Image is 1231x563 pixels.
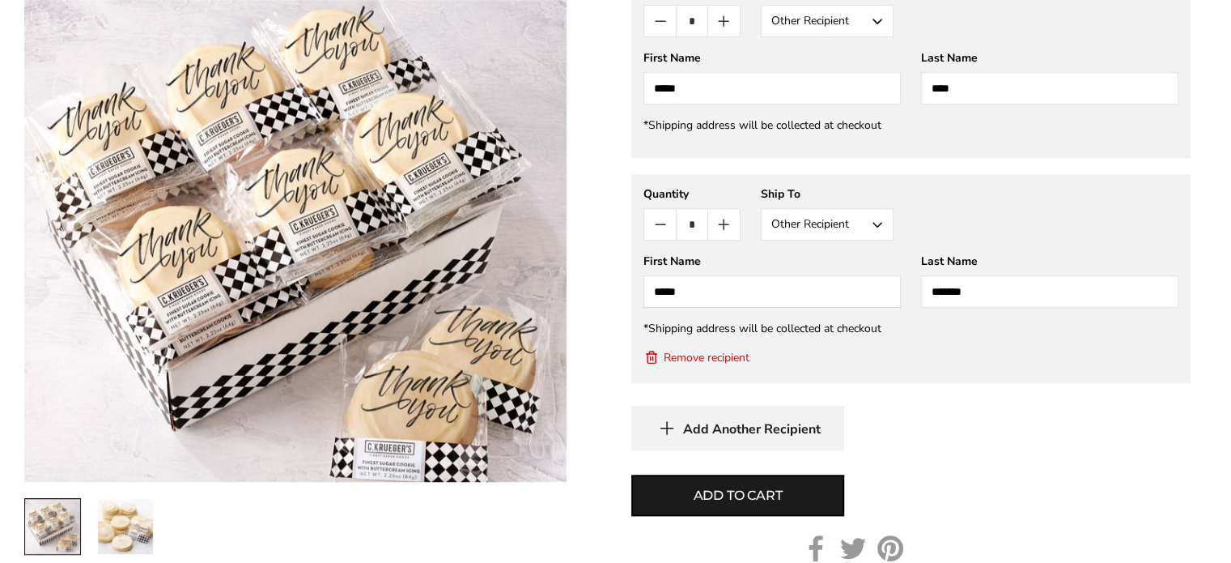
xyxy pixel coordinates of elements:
div: Last Name [921,50,1178,66]
button: Add Another Recipient [631,406,844,450]
input: Quantity [676,6,707,36]
button: Other Recipient [761,208,894,241]
input: Quantity [676,209,707,240]
button: Count minus [644,6,676,36]
div: Last Name [921,254,1178,269]
a: 2 / 2 [97,498,154,555]
button: Remove recipient [643,349,749,365]
a: Facebook [803,535,829,561]
a: Twitter [840,535,866,561]
div: First Name [643,254,901,269]
gfm-form: New recipient [631,174,1191,383]
button: Other Recipient [761,5,894,37]
a: Pinterest [877,535,903,561]
span: Add Another Recipient [683,421,821,437]
div: Quantity [643,186,741,202]
img: Just the Cookies! Thank You Assortment [25,499,80,554]
span: Add to cart [694,486,783,505]
iframe: Sign Up via Text for Offers [13,501,168,550]
button: Count minus [644,209,676,240]
button: Add to cart [631,475,844,516]
input: First Name [643,275,901,308]
input: First Name [643,72,901,104]
a: 1 / 2 [24,498,81,555]
button: Count plus [708,209,740,240]
div: *Shipping address will be collected at checkout [643,321,1178,336]
div: First Name [643,50,901,66]
button: Count plus [708,6,740,36]
div: *Shipping address will be collected at checkout [643,117,1178,133]
img: Just the Cookies! Thank You Assortment [98,499,153,554]
input: Last Name [921,72,1178,104]
input: Last Name [921,275,1178,308]
div: Ship To [761,186,894,202]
